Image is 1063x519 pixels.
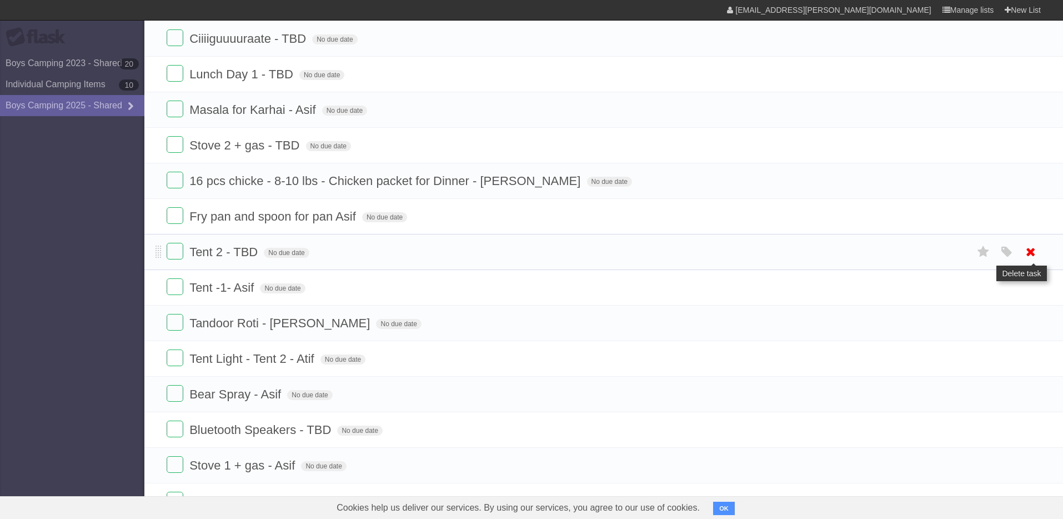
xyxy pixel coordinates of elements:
[189,423,334,437] span: Bluetooth Speakers - TBD
[713,502,735,515] button: OK
[189,67,296,81] span: Lunch Day 1 - TBD
[260,283,305,293] span: No due date
[189,245,260,259] span: Tent 2 - TBD
[320,355,365,365] span: No due date
[189,494,628,508] span: Breakfast items (Bread, Egg, Milk, Paratha, Tea, Butter, anything else?) - Noman
[167,136,183,153] label: Done
[306,141,351,151] span: No due date
[167,278,183,295] label: Done
[167,456,183,473] label: Done
[325,497,711,519] span: Cookies help us deliver our services. By using our services, you agree to our use of cookies.
[189,281,257,295] span: Tent -1- Asif
[587,177,632,187] span: No due date
[189,138,302,152] span: Stove 2 + gas - TBD
[287,390,332,400] span: No due date
[119,58,139,69] b: 20
[119,79,139,91] b: 10
[167,421,183,437] label: Done
[189,352,317,366] span: Tent Light - Tent 2 - Atif
[167,350,183,366] label: Done
[312,34,357,44] span: No due date
[189,32,309,46] span: Ciiiiguuuuraate - TBD
[264,248,309,258] span: No due date
[167,29,183,46] label: Done
[189,174,583,188] span: 16 pcs chicke - 8-10 lbs - Chicken packet for Dinner - [PERSON_NAME]
[167,243,183,259] label: Done
[167,172,183,188] label: Done
[189,387,284,401] span: Bear Spray - Asif
[167,65,183,82] label: Done
[189,316,373,330] span: Tandoor Roti - [PERSON_NAME]
[973,243,994,261] label: Star task
[301,461,346,471] span: No due date
[167,385,183,402] label: Done
[189,103,318,117] span: Masala for Karhai - Asif
[362,212,407,222] span: No due date
[189,209,359,223] span: Fry pan and spoon for pan Asif
[167,314,183,331] label: Done
[167,101,183,117] label: Done
[337,426,382,436] span: No due date
[299,70,344,80] span: No due date
[167,492,183,508] label: Done
[322,106,367,116] span: No due date
[167,207,183,224] label: Done
[6,27,72,47] div: Flask
[376,319,421,329] span: No due date
[189,458,298,472] span: Stove 1 + gas - Asif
